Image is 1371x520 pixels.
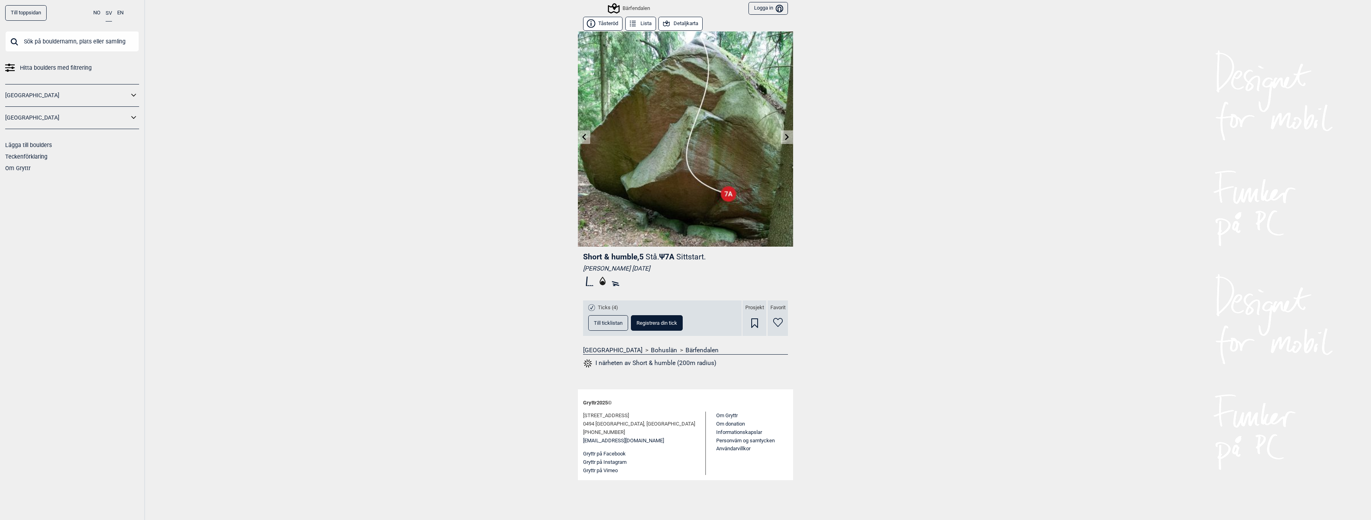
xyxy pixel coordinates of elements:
[676,252,706,261] p: Sittstart.
[742,300,766,336] div: Prosjekt
[685,346,719,354] a: Bärfendalen
[583,265,788,273] div: [PERSON_NAME] [DATE]
[583,346,788,354] nav: > >
[583,358,716,369] button: I närheten av Short & humble (200m radius)
[625,17,656,31] button: Lista
[5,153,47,160] a: Teckenförklaring
[106,5,112,22] button: SV
[5,90,129,101] a: [GEOGRAPHIC_DATA]
[598,304,618,311] span: Ticks (4)
[636,320,677,326] span: Registrera din tick
[609,4,650,13] div: Bärfendalen
[631,315,683,331] button: Registrera din tick
[5,5,47,21] a: Till toppsidan
[659,252,706,261] span: Ψ 7A
[583,252,644,261] span: Short & humble , 5
[583,17,623,31] button: Tåsteröd
[716,445,750,451] a: Användarvillkor
[583,412,629,420] span: [STREET_ADDRESS]
[716,429,762,435] a: Informationskapslar
[93,5,100,21] button: NO
[583,420,695,428] span: 0494 [GEOGRAPHIC_DATA], [GEOGRAPHIC_DATA]
[646,252,659,261] p: Stå.
[583,428,625,437] span: [PHONE_NUMBER]
[5,165,31,171] a: Om Gryttr
[583,437,664,445] a: [EMAIL_ADDRESS][DOMAIN_NAME]
[578,31,793,247] img: Short humble SS 190624
[770,304,786,311] span: Favorit
[748,2,788,15] button: Logga in
[716,421,745,427] a: Om donation
[20,62,92,74] span: Hitta boulders med filtrering
[5,142,52,148] a: Lägga till boulders
[583,467,618,475] button: Gryttr på Vimeo
[594,320,623,326] span: Till ticklistan
[5,112,129,124] a: [GEOGRAPHIC_DATA]
[583,394,788,412] div: Gryttr 2025 ©
[5,62,139,74] a: Hitta boulders med filtrering
[716,412,738,418] a: Om Gryttr
[117,5,124,21] button: EN
[658,17,703,31] button: Detaljkarta
[583,458,627,467] button: Gryttr på Instagram
[583,346,642,354] a: [GEOGRAPHIC_DATA]
[651,346,677,354] a: Bohuslän
[588,315,628,331] button: Till ticklistan
[5,31,139,52] input: Sök på bouldernamn, plats eller samling
[716,438,775,443] a: Personvärn og samtycken
[583,450,626,458] button: Gryttr på Facebook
